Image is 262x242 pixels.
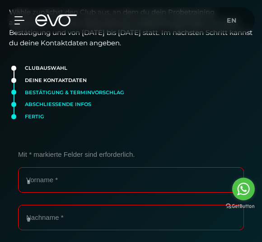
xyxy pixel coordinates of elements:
[227,16,237,24] span: en
[232,178,255,200] a: Go to whatsapp
[226,203,255,208] a: Go to GetButton.io website
[227,15,242,26] a: en
[11,89,251,97] div: Bestätigung & Terminvorschlag
[18,150,244,158] p: Mit * markierte Felder sind erforderlich.
[11,64,251,72] div: Clubauswahl
[11,113,251,121] div: Fertig
[11,101,251,108] div: Abschließende Infos
[11,77,251,84] div: Deine Kontaktdaten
